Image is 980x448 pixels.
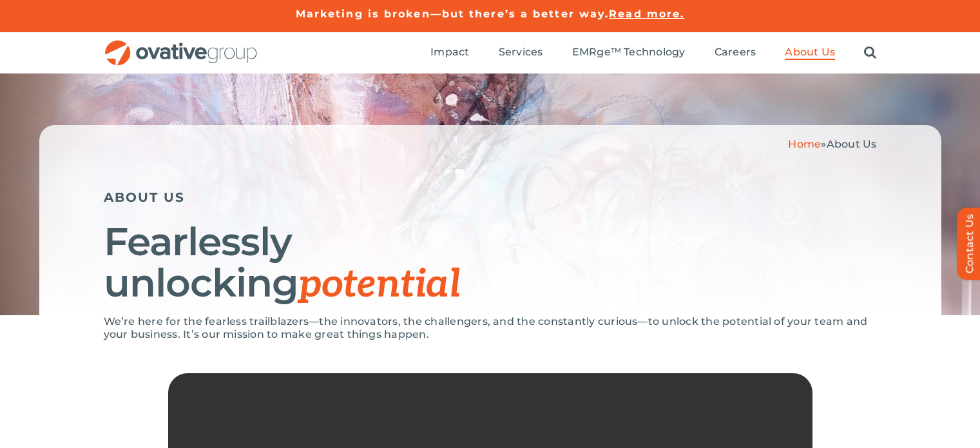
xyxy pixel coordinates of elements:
[430,46,469,60] a: Impact
[572,46,686,59] span: EMRge™ Technology
[785,46,835,60] a: About Us
[298,262,460,308] span: potential
[499,46,543,60] a: Services
[104,221,877,306] h1: Fearlessly unlocking
[430,46,469,59] span: Impact
[499,46,543,59] span: Services
[104,39,258,51] a: OG_Full_horizontal_RGB
[430,32,876,73] nav: Menu
[104,190,877,205] h5: ABOUT US
[864,46,876,60] a: Search
[104,315,877,341] p: We’re here for the fearless trailblazers—the innovators, the challengers, and the constantly curi...
[715,46,756,60] a: Careers
[296,8,610,20] a: Marketing is broken—but there’s a better way.
[609,8,684,20] a: Read more.
[788,138,876,150] span: »
[827,138,877,150] span: About Us
[785,46,835,59] span: About Us
[572,46,686,60] a: EMRge™ Technology
[715,46,756,59] span: Careers
[788,138,821,150] a: Home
